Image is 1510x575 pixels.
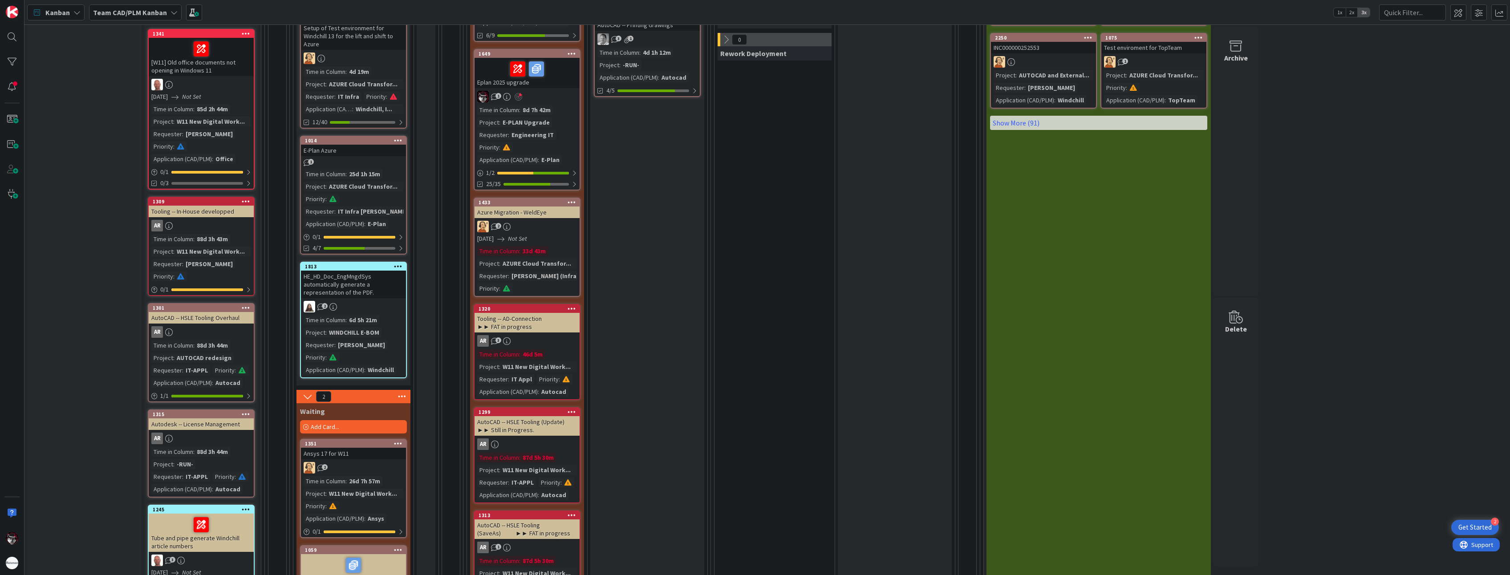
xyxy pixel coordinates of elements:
[193,234,195,244] span: :
[477,335,489,347] div: AR
[475,416,580,436] div: AutoCAD -- HSLE Tooling (Update) ►► Still in Progress.
[149,312,254,324] div: AutoCAD -- HSLE Tooling Overhaul
[991,56,1096,68] div: RH
[1379,4,1446,20] input: Quick Filter...
[160,178,169,188] span: 0/3
[300,407,325,416] span: Waiting
[151,117,173,126] div: Project
[175,459,195,469] div: -RUN-
[301,526,406,537] div: 0/1
[151,92,168,101] span: [DATE]
[477,283,499,293] div: Priority
[304,328,325,337] div: Project
[1165,95,1166,105] span: :
[475,408,580,436] div: 1299AutoCAD -- HSLE Tooling (Update) ►► Still in Progress.
[212,378,213,388] span: :
[519,105,520,115] span: :
[153,198,254,205] div: 1309
[365,219,388,229] div: E-Plan
[308,159,314,165] span: 1
[149,390,254,401] div: 1/1
[305,441,406,447] div: 1351
[149,410,254,430] div: 1315Autodesk -- License Management
[93,8,167,17] b: Team CAD/PLM Kanban
[595,33,700,45] div: AV
[500,117,552,127] div: E-PLAN Upgrade
[213,154,235,164] div: Office
[304,169,345,179] div: Time in Column
[499,259,500,268] span: :
[477,234,494,243] span: [DATE]
[301,546,406,554] div: 1059
[149,198,254,217] div: 1309Tooling -- In-House developped
[1334,8,1346,17] span: 1x
[151,433,163,444] div: AR
[149,198,254,206] div: 1309
[352,104,353,114] span: :
[322,303,328,309] span: 2
[475,58,580,88] div: Eplan 2025 upgrade
[301,271,406,298] div: HE_HD_Doc_EngMngdSys automatically generate a representation of the PDF.
[235,365,236,375] span: :
[994,95,1054,105] div: Application (CAD/PLM)
[304,315,345,325] div: Time in Column
[301,137,406,145] div: 1014
[327,328,382,337] div: WINDCHILL E-BOM
[477,91,489,102] img: RS
[365,365,396,375] div: Windchill
[151,259,182,269] div: Requester
[720,49,787,58] span: Rework Deployment
[508,130,509,140] span: :
[500,465,573,475] div: W11 New Digital Work...
[149,555,254,566] div: RK
[475,50,580,58] div: 1649
[520,453,556,462] div: 87d 5h 30m
[183,129,235,139] div: [PERSON_NAME]
[327,79,400,89] div: AZURE Cloud Transfor...
[1358,8,1370,17] span: 3x
[182,93,201,101] i: Not Set
[325,79,327,89] span: :
[520,246,548,256] div: 33d 43m
[475,408,580,416] div: 1299
[595,19,700,31] div: AutoCAD -- Printing drawings
[1346,8,1358,17] span: 2x
[559,374,560,384] span: :
[149,166,254,178] div: 0/1
[641,48,673,57] div: 4d 1h 12m
[1105,35,1206,41] div: 1075
[477,453,519,462] div: Time in Column
[477,349,519,359] div: Time in Column
[628,36,633,41] span: 1
[477,271,508,281] div: Requester
[477,105,519,115] div: Time in Column
[301,440,406,459] div: 1351Ansys 17 for W11
[639,48,641,57] span: :
[1104,56,1116,68] img: RH
[149,79,254,90] div: RK
[304,301,315,312] img: KM
[486,31,495,40] span: 6/9
[304,53,315,64] img: RH
[499,362,500,372] span: :
[508,271,509,281] span: :
[495,223,501,229] span: 2
[621,60,641,70] div: -RUN-
[183,259,235,269] div: [PERSON_NAME]
[994,70,1015,80] div: Project
[151,220,163,231] div: AR
[304,219,364,229] div: Application (CAD/PLM)
[500,362,573,372] div: W11 New Digital Work...
[475,305,580,332] div: 1320Tooling -- AD-Connection ►► FAT in progress
[151,154,212,164] div: Application (CAD/PLM)
[477,142,499,152] div: Priority
[213,365,235,375] div: Priority
[519,349,520,359] span: :
[990,116,1207,130] a: Show More (91)
[475,221,580,232] div: RH
[160,167,169,177] span: 0 / 1
[539,387,568,397] div: Autocad
[149,418,254,430] div: Autodesk -- License Management
[304,207,334,216] div: Requester
[151,104,193,114] div: Time in Column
